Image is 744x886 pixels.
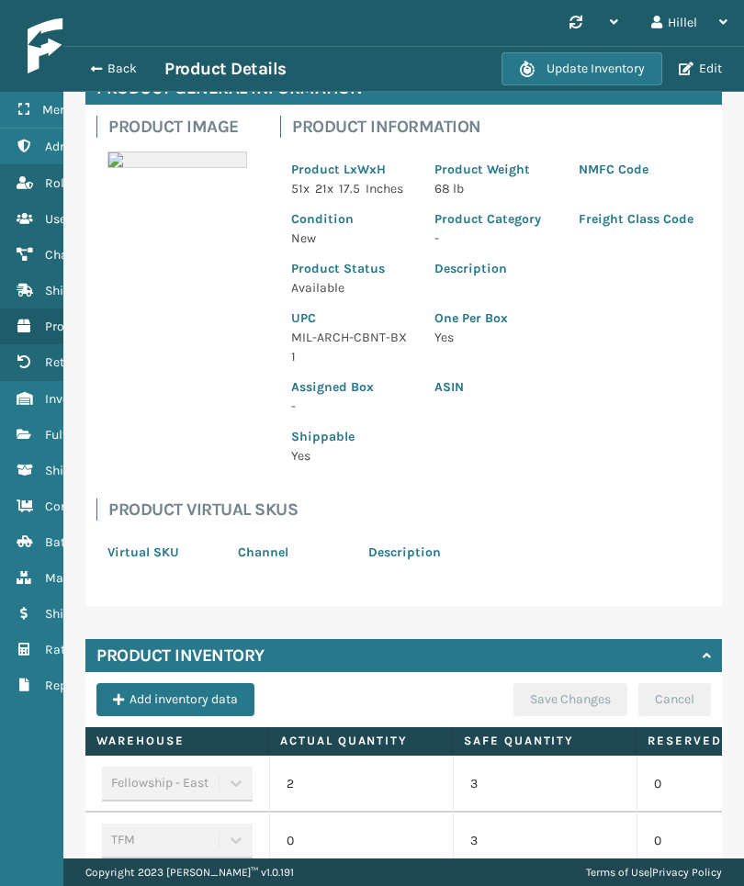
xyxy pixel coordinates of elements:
p: Yes [291,446,412,465]
p: One Per Box [434,308,700,328]
img: logo [28,18,202,73]
p: New [291,229,412,248]
p: MIL-ARCH-CBNT-BX 1 [291,328,412,366]
span: Inventory [45,391,99,407]
td: 3 [453,813,637,869]
p: Channel [238,543,346,562]
td: 2 [269,756,453,813]
img: 51104088640_40f294f443_o-scaled-700x700.jpg [107,151,247,168]
p: UPC [291,308,412,328]
button: Save Changes [513,683,627,716]
a: Privacy Policy [652,866,722,879]
p: Virtual SKU [107,543,216,562]
button: Update Inventory [502,52,662,85]
p: Product Weight [434,160,556,179]
span: Shipment Status [45,463,141,478]
p: Description [434,259,700,278]
span: Shipping Carriers [45,283,145,298]
h4: Product Information [292,116,711,138]
label: Safe Quantity [464,733,625,749]
p: Condition [291,209,412,229]
p: Copyright 2023 [PERSON_NAME]™ v 1.0.191 [85,858,294,886]
span: 17.5 [339,181,360,196]
button: Edit [673,61,727,77]
h4: Product Virtual SKUs [108,499,488,521]
span: Channels [45,247,99,263]
button: Add inventory data [96,683,254,716]
span: Fulfillment Orders [45,427,149,443]
span: Users [45,211,77,227]
span: Containers [45,499,108,514]
label: Warehouse [96,733,257,749]
p: Yes [434,328,700,347]
p: Product LxWxH [291,160,412,179]
p: Shippable [291,427,412,446]
button: Cancel [638,683,711,716]
p: NMFC Code [579,160,700,179]
p: Available [291,278,412,297]
p: - [291,397,412,416]
td: 3 [453,756,637,813]
h3: Product Details [164,58,287,80]
span: Marketplace Orders [45,570,158,586]
span: Return Addresses [45,354,145,370]
span: Products [45,319,96,334]
span: Batches [45,534,92,550]
p: ASIN [434,377,700,397]
p: Freight Class Code [579,209,700,229]
p: Product Status [291,259,412,278]
span: Menu [42,102,74,118]
span: 21 x [315,181,333,196]
span: Reports [45,678,90,693]
p: Product Category [434,209,556,229]
label: Actual Quantity [280,733,441,749]
span: Shipment Cost [45,606,130,622]
td: 0 [269,813,453,869]
p: - [434,229,556,248]
h4: Product Image [108,116,258,138]
span: Administration [45,139,132,154]
span: Roles [45,175,77,191]
p: Assigned Box [291,377,412,397]
span: Inches [366,181,403,196]
button: Back [80,61,164,77]
span: 68 lb [434,181,464,196]
span: Rate Calculator [45,642,135,657]
p: Description [368,543,477,562]
div: | [586,858,722,886]
a: Terms of Use [586,866,649,879]
h4: Product Inventory [96,645,265,667]
span: 51 x [291,181,310,196]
